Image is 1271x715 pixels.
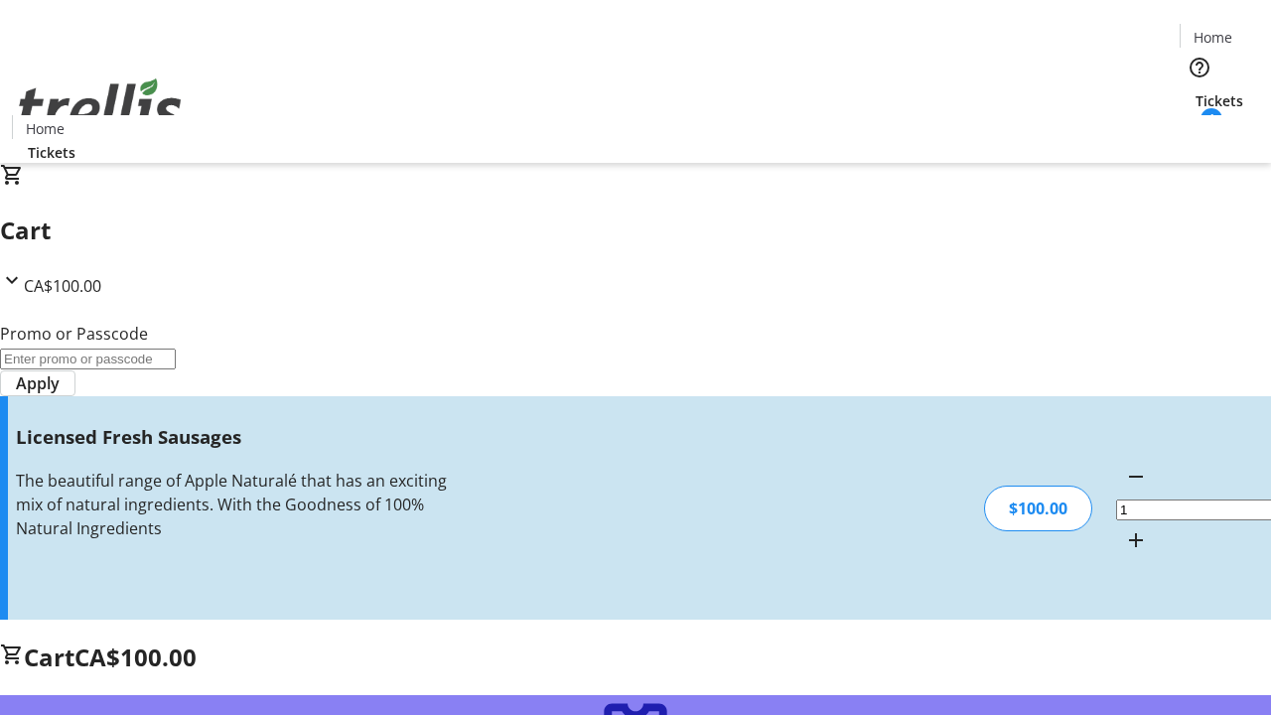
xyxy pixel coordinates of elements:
[16,423,450,451] h3: Licensed Fresh Sausages
[1180,90,1259,111] a: Tickets
[984,486,1092,531] div: $100.00
[16,469,450,540] div: The beautiful range of Apple Naturalé that has an exciting mix of natural ingredients. With the G...
[26,118,65,139] span: Home
[1180,48,1219,87] button: Help
[12,142,91,163] a: Tickets
[12,57,189,156] img: Orient E2E Organization IbkTnu1oJc's Logo
[16,371,60,395] span: Apply
[74,641,197,673] span: CA$100.00
[1116,520,1156,560] button: Increment by one
[1196,90,1243,111] span: Tickets
[1181,27,1244,48] a: Home
[1116,457,1156,497] button: Decrement by one
[1180,111,1219,151] button: Cart
[28,142,75,163] span: Tickets
[24,275,101,297] span: CA$100.00
[13,118,76,139] a: Home
[1194,27,1232,48] span: Home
